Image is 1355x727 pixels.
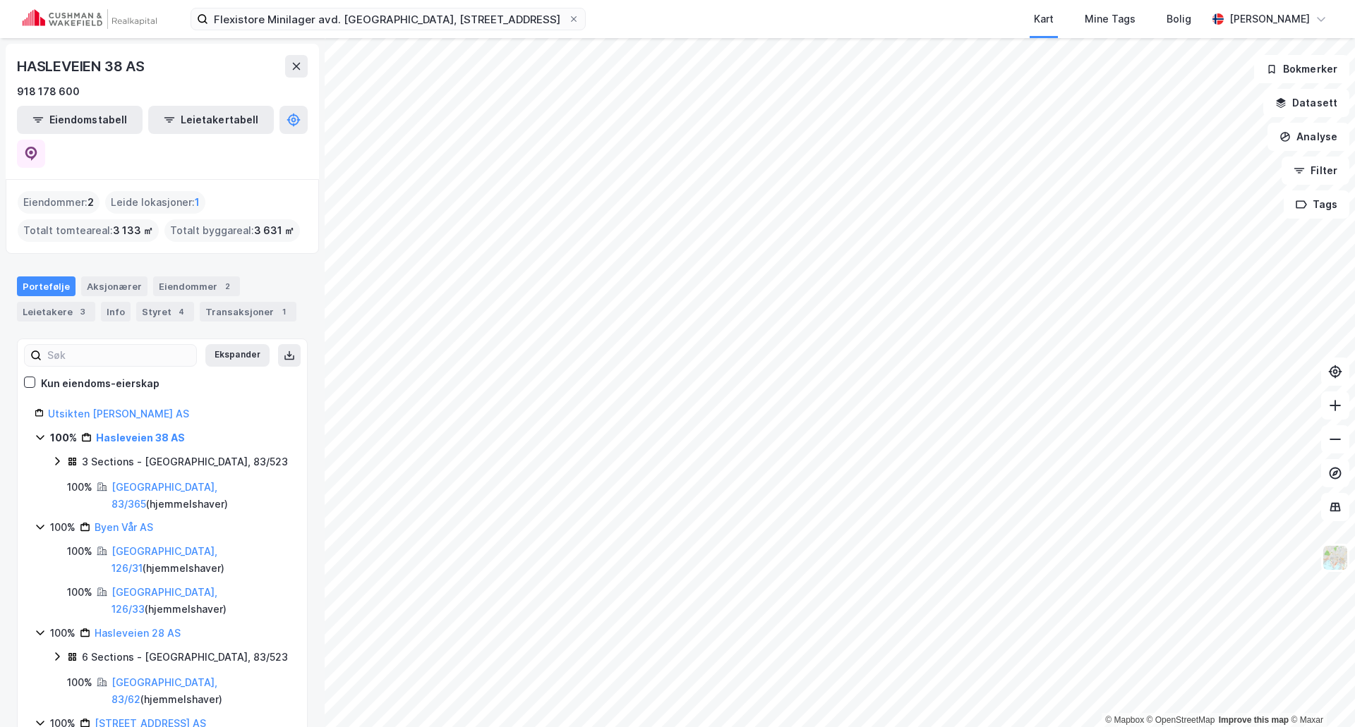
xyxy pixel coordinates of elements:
div: ( hjemmelshaver ) [112,674,290,708]
a: Improve this map [1219,715,1289,725]
div: Totalt byggareal : [164,219,300,242]
a: [GEOGRAPHIC_DATA], 83/365 [112,481,217,510]
div: Transaksjoner [200,302,296,322]
div: 3 [76,305,90,319]
span: 3 133 ㎡ [113,222,153,239]
a: [GEOGRAPHIC_DATA], 126/31 [112,545,217,574]
div: Totalt tomteareal : [18,219,159,242]
span: 3 631 ㎡ [254,222,294,239]
span: 1 [195,194,200,211]
div: 1 [277,305,291,319]
button: Analyse [1267,123,1349,151]
div: ( hjemmelshaver ) [112,543,290,577]
a: [GEOGRAPHIC_DATA], 126/33 [112,586,217,615]
div: Kart [1034,11,1054,28]
input: Søk på adresse, matrikkel, gårdeiere, leietakere eller personer [208,8,568,30]
div: Kun eiendoms-eierskap [41,375,159,392]
div: 918 178 600 [17,83,80,100]
a: Mapbox [1105,715,1144,725]
div: 100% [67,674,92,691]
div: Eiendommer [153,276,240,296]
button: Tags [1284,190,1349,219]
a: Utsikten [PERSON_NAME] AS [48,408,189,420]
div: ( hjemmelshaver ) [112,479,290,513]
div: 3 Sections - [GEOGRAPHIC_DATA], 83/523 [82,453,288,470]
div: [PERSON_NAME] [1229,11,1310,28]
button: Eiendomstabell [17,106,143,134]
a: Hasleveien 38 AS [96,432,185,444]
div: Mine Tags [1085,11,1136,28]
button: Leietakertabell [148,106,274,134]
div: Leide lokasjoner : [105,191,205,214]
div: 100% [67,543,92,560]
div: 6 Sections - [GEOGRAPHIC_DATA], 83/523 [82,649,288,666]
input: Søk [42,345,196,366]
a: Hasleveien 28 AS [95,627,181,639]
div: Kontrollprogram for chat [1284,659,1355,727]
button: Filter [1282,157,1349,185]
div: 100% [50,429,77,446]
div: Portefølje [17,276,76,296]
div: Info [101,302,131,322]
div: 4 [174,305,188,319]
img: cushman-wakefield-realkapital-logo.202ea83816669bd177139c58696a8fa1.svg [23,9,157,29]
div: 100% [50,625,76,642]
div: 100% [50,519,76,536]
div: ( hjemmelshaver ) [112,584,290,618]
div: 100% [67,479,92,496]
span: 2 [88,194,94,211]
div: Leietakere [17,302,95,322]
a: OpenStreetMap [1147,715,1215,725]
div: 2 [220,279,234,293]
img: Z [1322,544,1349,571]
div: HASLEVEIEN 38 AS [17,55,147,78]
div: Aksjonærer [81,276,147,296]
iframe: Chat Widget [1284,659,1355,727]
button: Bokmerker [1254,55,1349,83]
div: Bolig [1167,11,1191,28]
button: Datasett [1263,89,1349,117]
button: Ekspander [205,344,270,367]
div: 100% [67,584,92,601]
a: Byen Vår AS [95,521,153,533]
a: [GEOGRAPHIC_DATA], 83/62 [112,676,217,705]
div: Eiendommer : [18,191,100,214]
div: Styret [136,302,194,322]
